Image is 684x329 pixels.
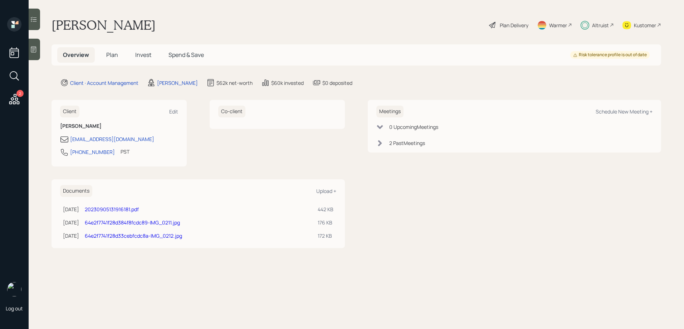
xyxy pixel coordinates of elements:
[322,79,352,87] div: $0 deposited
[271,79,304,87] div: $60k invested
[85,232,182,239] a: 64e2f7741f28d33cebfcdc8a-IMG_0212.jpg
[60,185,92,197] h6: Documents
[121,148,130,155] div: PST
[216,79,253,87] div: $62k net-worth
[70,148,115,156] div: [PHONE_NUMBER]
[85,219,180,226] a: 64e2f7741f28d384f8fcdc89-IMG_0211.jpg
[63,219,79,226] div: [DATE]
[376,106,404,117] h6: Meetings
[63,51,89,59] span: Overview
[60,123,178,129] h6: [PERSON_NAME]
[63,205,79,213] div: [DATE]
[168,51,204,59] span: Spend & Save
[316,188,336,194] div: Upload +
[7,282,21,296] img: sami-boghos-headshot.png
[6,305,23,312] div: Log out
[218,106,245,117] h6: Co-client
[596,108,653,115] div: Schedule New Meeting +
[169,108,178,115] div: Edit
[85,206,139,213] a: 20230905131916181.pdf
[106,51,118,59] span: Plan
[389,123,438,131] div: 0 Upcoming Meeting s
[318,232,333,240] div: 172 KB
[16,90,24,97] div: 2
[60,106,79,117] h6: Client
[318,205,333,213] div: 442 KB
[573,52,647,58] div: Risk tolerance profile is out of date
[70,135,154,143] div: [EMAIL_ADDRESS][DOMAIN_NAME]
[389,139,425,147] div: 2 Past Meeting s
[63,232,79,240] div: [DATE]
[634,21,656,29] div: Kustomer
[52,17,156,33] h1: [PERSON_NAME]
[135,51,151,59] span: Invest
[70,79,138,87] div: Client · Account Management
[157,79,198,87] div: [PERSON_NAME]
[318,219,333,226] div: 176 KB
[592,21,609,29] div: Altruist
[549,21,567,29] div: Warmer
[500,21,528,29] div: Plan Delivery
